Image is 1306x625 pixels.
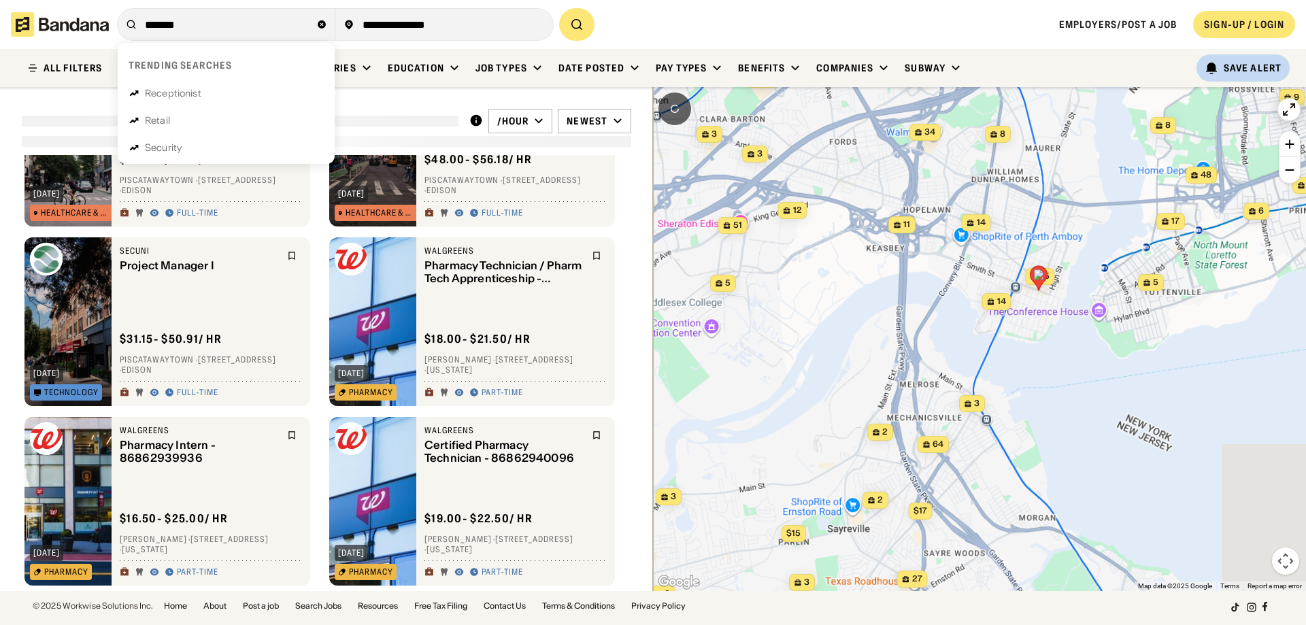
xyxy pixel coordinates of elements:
div: Trending searches [129,59,232,71]
div: $ 18.00 - $21.50 / hr [424,332,531,346]
div: $ 48.00 - $56.18 / hr [424,152,532,167]
img: Walgreens logo [335,243,367,275]
div: Education [388,62,444,74]
a: About [203,602,227,610]
span: $15 [786,528,801,538]
div: Full-time [177,208,218,219]
a: Terms & Conditions [542,602,615,610]
div: $ 31.15 - $50.91 / hr [120,332,222,346]
div: Walgreens [424,246,584,256]
span: 2 [882,426,888,438]
span: $17 [914,505,927,516]
span: 14 [977,217,986,229]
div: Part-time [177,567,218,578]
img: Google [656,573,701,591]
div: Pharmacy [349,388,393,396]
div: Retail [145,116,170,125]
div: Piscatawaytown · [STREET_ADDRESS] · Edison [120,175,302,196]
div: Healthcare & Mental Health [41,209,112,217]
a: Resources [358,602,398,610]
div: Certified Pharmacy Technician - 86862940096 [424,439,584,464]
div: Healthcare & Mental Health [346,209,417,217]
div: $ 16.50 - $25.00 / hr [120,511,228,526]
div: [PERSON_NAME] · [STREET_ADDRESS] · [US_STATE] [424,354,607,375]
span: 3 [974,398,979,409]
div: $ 19.00 - $22.50 / hr [424,511,533,526]
div: Companies [816,62,873,74]
div: Save Alert [1224,62,1282,74]
span: 9 [1294,92,1299,103]
span: 8 [1165,120,1171,131]
div: Project Manager I [120,259,279,272]
a: Employers/Post a job [1059,18,1177,31]
a: Privacy Policy [631,602,686,610]
div: Job Types [475,62,527,74]
div: Pharmacy [349,568,393,576]
button: Map camera controls [1272,547,1299,575]
div: Walgreens [120,425,279,436]
div: Pay Types [656,62,707,74]
span: 3 [757,148,763,160]
a: Home [164,602,187,610]
a: Open this area in Google Maps (opens a new window) [656,573,701,591]
span: Map data ©2025 Google [1138,582,1212,590]
div: Pharmacy [44,568,88,576]
div: Benefits [738,62,785,74]
div: [DATE] [338,369,365,377]
div: [DATE] [33,369,60,377]
div: [DATE] [33,190,60,198]
div: ALL FILTERS [44,63,102,73]
div: Secuni [120,246,279,256]
img: Walgreens logo [30,422,63,455]
span: 3 [804,577,809,588]
div: [DATE] [338,549,365,557]
div: Date Posted [558,62,624,74]
div: Piscatawaytown · [STREET_ADDRESS] · Edison [424,175,607,196]
span: 64 [933,439,943,450]
div: /hour [497,115,529,127]
a: Search Jobs [295,602,341,610]
div: grid [22,155,631,591]
a: Report a map error [1248,582,1302,590]
div: Receptionist [145,88,201,98]
span: 48 [1201,169,1211,181]
span: 3 [711,129,717,140]
span: 5 [725,277,731,289]
div: Part-time [482,567,523,578]
a: Post a job [243,602,279,610]
div: Full-time [177,388,218,399]
div: [PERSON_NAME] · [STREET_ADDRESS] · [US_STATE] [424,534,607,555]
div: Walgreens [424,425,584,436]
span: 14 [997,296,1006,307]
div: Full-time [482,208,523,219]
div: Pharmacy Technician / Pharm Tech Apprenticeship - 86862938928 [424,259,584,285]
div: [DATE] [338,190,365,198]
div: [PERSON_NAME] · [STREET_ADDRESS] · [US_STATE] [120,534,302,555]
span: 8 [1000,129,1005,140]
div: Security [145,143,182,152]
span: 5 [1153,277,1158,288]
span: 51 [733,220,742,231]
div: Newest [567,115,607,127]
a: Terms (opens in new tab) [1220,582,1239,590]
div: [DATE] [33,549,60,557]
img: Bandana logotype [11,12,109,37]
div: SIGN-UP / LOGIN [1204,18,1284,31]
span: 11 [903,219,910,231]
span: 17 [1171,216,1179,227]
div: Piscatawaytown · [STREET_ADDRESS] · Edison [120,354,302,375]
img: Walgreens logo [335,422,367,455]
span: 3 [671,491,676,503]
a: Free Tax Filing [414,602,467,610]
img: Secuni logo [30,243,63,275]
div: © 2025 Workwise Solutions Inc. [33,602,153,610]
div: Subway [905,62,945,74]
span: 6 [1258,205,1264,217]
div: Technology [44,388,99,396]
span: 34 [924,126,935,138]
a: Contact Us [484,602,526,610]
span: 12 [793,205,802,216]
span: 27 [912,573,922,585]
div: Part-time [482,388,523,399]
